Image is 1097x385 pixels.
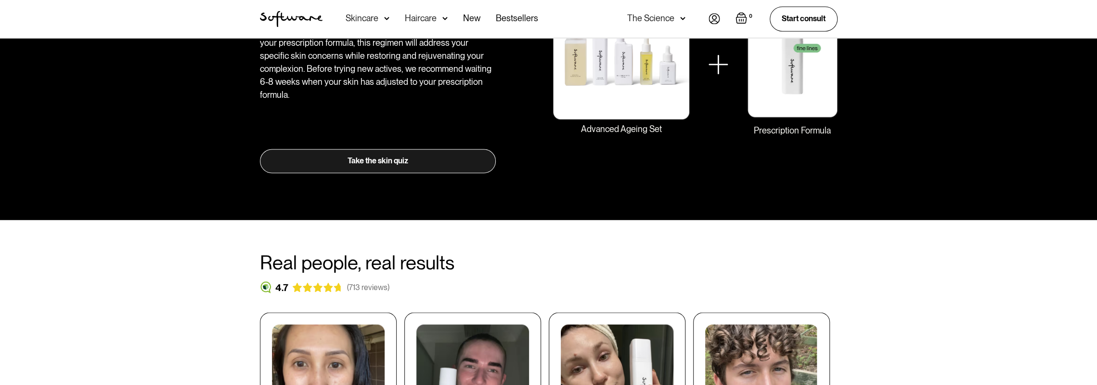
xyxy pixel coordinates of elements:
img: arrow down [384,13,389,23]
a: Start consult [770,6,838,31]
img: Software Logo [260,11,323,27]
img: arrow down [680,13,685,23]
div: Prescription Formula [754,125,831,136]
a: 4.7(713 reviews) [260,281,389,293]
div: Haircare [405,13,437,23]
div: The Science [627,13,674,23]
div: Skincare [346,13,378,23]
p: ‍ [260,107,496,120]
a: Open empty cart [736,12,754,26]
img: reviews logo [260,281,271,293]
a: Take the skin quiz [260,149,496,173]
div: 4.7 [275,281,288,293]
img: reviews stars [292,282,343,292]
img: arrow down [442,13,448,23]
div: 0 [747,12,754,21]
h2: Real people, real results [260,251,838,274]
a: home [260,11,323,27]
div: (713 reviews) [347,282,389,292]
div: Advanced Ageing Set [581,124,661,134]
p: The Advanced Ageing Set is your do-it-all routine to target fine lines, pigmentation, dullness, a... [260,10,496,101]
